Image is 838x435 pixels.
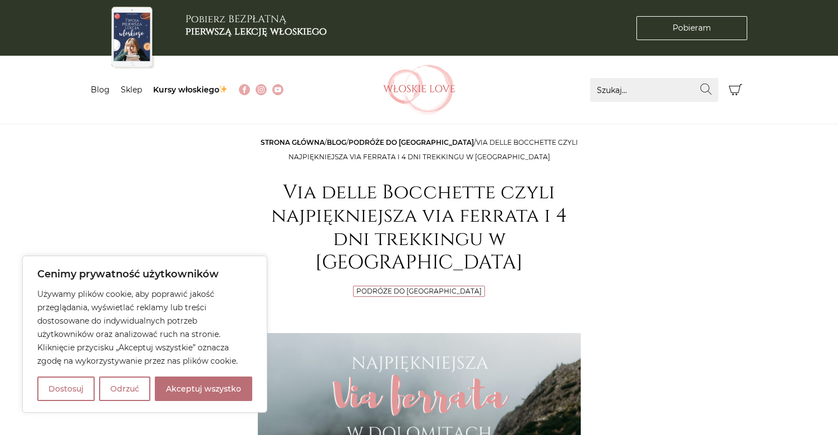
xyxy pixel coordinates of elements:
button: Dostosuj [37,377,95,401]
a: Blog [91,85,110,95]
span: Pobieram [673,22,711,34]
p: Cenimy prywatność użytkowników [37,267,252,281]
a: Blog [327,138,346,146]
img: Włoskielove [383,65,455,115]
p: Używamy plików cookie, aby poprawić jakość przeglądania, wyświetlać reklamy lub treści dostosowan... [37,287,252,368]
h1: Via delle Bocchette czyli najpiękniejsza via ferrata i 4 dni trekkingu w [GEOGRAPHIC_DATA] [258,181,581,275]
a: Sklep [121,85,142,95]
b: pierwszą lekcję włoskiego [185,25,327,38]
a: Pobieram [636,16,747,40]
img: ✨ [219,85,227,93]
a: Strona główna [261,138,325,146]
a: Podróże do [GEOGRAPHIC_DATA] [356,287,482,295]
button: Akceptuj wszystko [155,377,252,401]
a: Kursy włoskiego [153,85,228,95]
input: Szukaj... [590,78,718,102]
span: / / / [261,138,578,161]
button: Odrzuć [99,377,150,401]
button: Koszyk [724,78,748,102]
h3: Pobierz BEZPŁATNĄ [185,13,327,37]
a: Podróże do [GEOGRAPHIC_DATA] [349,138,474,146]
